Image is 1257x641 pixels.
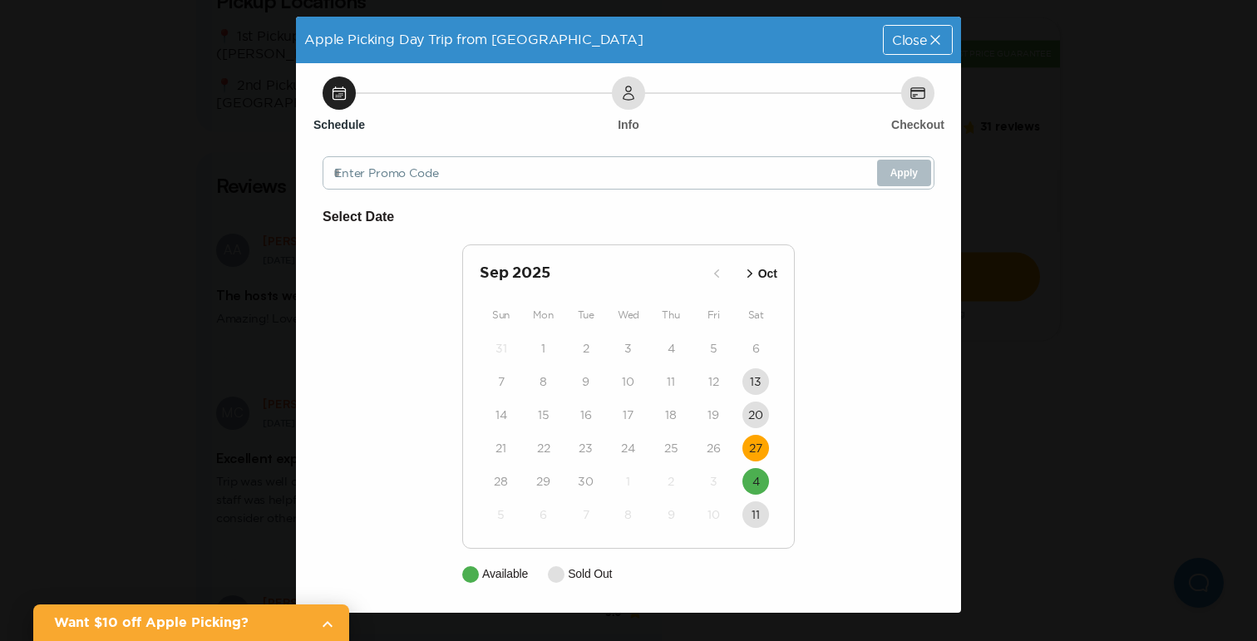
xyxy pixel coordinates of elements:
button: 6 [742,335,769,362]
time: 4 [668,340,675,357]
div: Mon [522,305,564,325]
time: 12 [708,373,719,390]
h6: Info [618,116,639,133]
p: Oct [758,265,777,283]
button: 6 [530,501,557,528]
button: 23 [573,435,599,461]
time: 5 [497,506,505,523]
time: 25 [664,440,678,456]
div: Thu [650,305,693,325]
div: Tue [564,305,607,325]
time: 15 [538,407,550,423]
h6: Checkout [891,116,944,133]
button: 22 [530,435,557,461]
button: 21 [488,435,515,461]
time: 31 [495,340,507,357]
time: 14 [495,407,507,423]
time: 17 [623,407,633,423]
button: 30 [573,468,599,495]
button: 13 [742,368,769,395]
button: 26 [700,435,727,461]
button: 4 [742,468,769,495]
button: 3 [700,468,727,495]
h2: Want $10 off Apple Picking? [54,613,308,633]
button: 15 [530,402,557,428]
button: 9 [658,501,684,528]
button: 1 [615,468,642,495]
time: 1 [541,340,545,357]
button: 29 [530,468,557,495]
p: Available [482,565,528,583]
button: 8 [615,501,642,528]
button: 4 [658,335,684,362]
div: Sat [735,305,777,325]
time: 16 [580,407,592,423]
button: 18 [658,402,684,428]
time: 29 [536,473,550,490]
time: 10 [707,506,720,523]
button: 2 [658,468,684,495]
time: 10 [622,373,634,390]
time: 8 [540,373,547,390]
time: 9 [582,373,589,390]
time: 7 [583,506,589,523]
button: 8 [530,368,557,395]
time: 2 [668,473,674,490]
time: 4 [752,473,760,490]
div: Wed [607,305,649,325]
button: 11 [658,368,684,395]
h6: Schedule [313,116,365,133]
div: Fri [693,305,735,325]
button: 2 [573,335,599,362]
time: 21 [495,440,506,456]
time: 11 [752,506,760,523]
button: 16 [573,402,599,428]
time: 19 [707,407,719,423]
time: 11 [667,373,675,390]
button: 7 [488,368,515,395]
a: Want $10 off Apple Picking? [33,604,349,641]
time: 20 [748,407,763,423]
button: 14 [488,402,515,428]
h6: Select Date [323,206,934,228]
time: 28 [494,473,508,490]
button: 28 [488,468,515,495]
time: 13 [750,373,762,390]
time: 3 [624,340,632,357]
time: 8 [624,506,632,523]
button: 17 [615,402,642,428]
button: 3 [615,335,642,362]
time: 24 [621,440,635,456]
time: 3 [710,473,717,490]
time: 30 [578,473,594,490]
button: 12 [700,368,727,395]
button: 27 [742,435,769,461]
time: 9 [668,506,675,523]
time: 18 [665,407,677,423]
time: 1 [626,473,630,490]
h2: Sep 2025 [480,262,703,285]
span: Apple Picking Day Trip from [GEOGRAPHIC_DATA] [304,32,643,47]
div: Sun [480,305,522,325]
span: Close [892,33,927,47]
time: 2 [583,340,589,357]
button: 9 [573,368,599,395]
button: 1 [530,335,557,362]
time: 7 [498,373,505,390]
button: 5 [700,335,727,362]
button: 20 [742,402,769,428]
button: Oct [737,260,782,288]
p: Sold Out [568,565,612,583]
time: 23 [579,440,593,456]
button: 25 [658,435,684,461]
time: 26 [707,440,721,456]
button: 24 [615,435,642,461]
button: 10 [615,368,642,395]
button: 19 [700,402,727,428]
time: 6 [752,340,760,357]
button: 5 [488,501,515,528]
button: 10 [700,501,727,528]
button: 31 [488,335,515,362]
button: 11 [742,501,769,528]
time: 6 [540,506,547,523]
